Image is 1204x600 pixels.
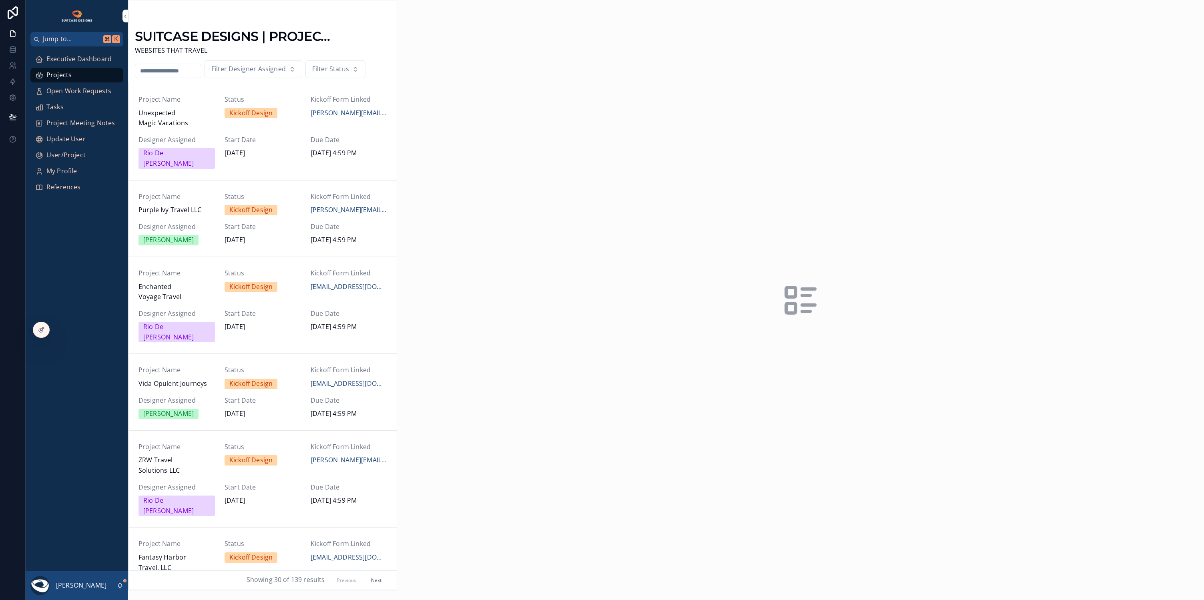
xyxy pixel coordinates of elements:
[26,46,128,205] div: scrollable content
[135,46,330,56] span: WEBSITES THAT TRAVEL
[129,431,397,528] a: Project NameZRW Travel Solutions LLCStatusKickoff DesignKickoff Form Linked[PERSON_NAME][EMAIL_AD...
[30,84,123,98] a: Open Work Requests
[138,205,215,215] span: Purple Ivy Travel LLC
[138,482,215,493] span: Designer Assigned
[225,309,301,319] span: Start Date
[225,94,301,105] span: Status
[225,496,301,506] span: [DATE]
[247,575,325,586] span: Showing 30 of 139 results
[311,192,387,202] span: Kickoff Form Linked
[225,539,301,549] span: Status
[229,108,273,118] div: Kickoff Design
[305,60,365,78] button: Select Button
[311,455,387,466] a: [PERSON_NAME][EMAIL_ADDRESS][DOMAIN_NAME]
[46,102,64,112] span: Tasks
[113,36,119,42] span: K
[311,482,387,493] span: Due Date
[311,135,387,145] span: Due Date
[138,222,215,232] span: Designer Assigned
[225,442,301,452] span: Status
[46,166,77,177] span: My Profile
[138,539,215,549] span: Project Name
[311,539,387,549] span: Kickoff Form Linked
[311,409,387,419] span: [DATE] 4:59 PM
[61,10,93,22] img: App logo
[30,148,123,163] a: User/Project
[129,181,397,257] a: Project NamePurple Ivy Travel LLCStatusKickoff DesignKickoff Form Linked[PERSON_NAME][EMAIL_ADDRE...
[311,496,387,506] span: [DATE] 4:59 PM
[138,365,215,375] span: Project Name
[143,409,194,419] div: [PERSON_NAME]
[225,268,301,279] span: Status
[138,192,215,202] span: Project Name
[46,150,86,161] span: User/Project
[138,108,215,128] span: Unexpected Magic Vacations
[138,282,215,302] span: Enchanted Voyage Travel
[225,482,301,493] span: Start Date
[30,132,123,146] a: Update User
[138,94,215,105] span: Project Name
[225,135,301,145] span: Start Date
[311,379,387,389] a: [EMAIL_ADDRESS][DOMAIN_NAME]
[46,182,81,193] span: References
[135,28,330,46] h1: SUITCASE DESIGNS | PROJECTS
[225,148,301,159] span: [DATE]
[225,222,301,232] span: Start Date
[229,552,273,563] div: Kickoff Design
[205,60,302,78] button: Select Button
[311,108,387,118] a: [PERSON_NAME][EMAIL_ADDRESS][DOMAIN_NAME]
[229,282,273,292] div: Kickoff Design
[30,116,123,130] a: Project Meeting Notes
[30,68,123,82] a: Projects
[143,322,210,342] div: Rio De [PERSON_NAME]
[129,83,397,181] a: Project NameUnexpected Magic VacationsStatusKickoff DesignKickoff Form Linked[PERSON_NAME][EMAIL_...
[225,409,301,419] span: [DATE]
[46,118,115,128] span: Project Meeting Notes
[46,70,72,80] span: Projects
[46,134,86,144] span: Update User
[225,395,301,406] span: Start Date
[129,257,397,354] a: Project NameEnchanted Voyage TravelStatusKickoff DesignKickoff Form Linked[EMAIL_ADDRESS][DOMAIN_...
[311,282,387,292] a: [EMAIL_ADDRESS][DOMAIN_NAME]
[138,309,215,319] span: Designer Assigned
[30,180,123,195] a: References
[138,135,215,145] span: Designer Assigned
[311,365,387,375] span: Kickoff Form Linked
[138,379,215,389] span: Vida Opulent Journeys
[138,442,215,452] span: Project Name
[138,395,215,406] span: Designer Assigned
[30,100,123,114] a: Tasks
[143,148,210,169] div: Rio De [PERSON_NAME]
[229,455,273,466] div: Kickoff Design
[129,354,397,430] a: Project NameVida Opulent JourneysStatusKickoff DesignKickoff Form Linked[EMAIL_ADDRESS][DOMAIN_NA...
[138,268,215,279] span: Project Name
[311,222,387,232] span: Due Date
[138,455,215,476] span: ZRW Travel Solutions LLC
[311,552,387,563] a: [EMAIL_ADDRESS][DOMAIN_NAME]
[229,205,273,215] div: Kickoff Design
[311,395,387,406] span: Due Date
[311,268,387,279] span: Kickoff Form Linked
[311,322,387,332] span: [DATE] 4:59 PM
[225,322,301,332] span: [DATE]
[143,496,210,516] div: Rio De [PERSON_NAME]
[225,365,301,375] span: Status
[30,32,123,46] button: Jump to...K
[311,148,387,159] span: [DATE] 4:59 PM
[311,205,387,215] a: [PERSON_NAME][EMAIL_ADDRESS][PERSON_NAME][DOMAIN_NAME]
[311,309,387,319] span: Due Date
[311,94,387,105] span: Kickoff Form Linked
[312,64,349,74] span: Filter Status
[311,235,387,245] span: [DATE] 4:59 PM
[225,192,301,202] span: Status
[138,552,215,573] span: Fantasy Harbor Travel, LLC
[225,235,301,245] span: [DATE]
[56,580,106,591] p: [PERSON_NAME]
[311,442,387,452] span: Kickoff Form Linked
[229,379,273,389] div: Kickoff Design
